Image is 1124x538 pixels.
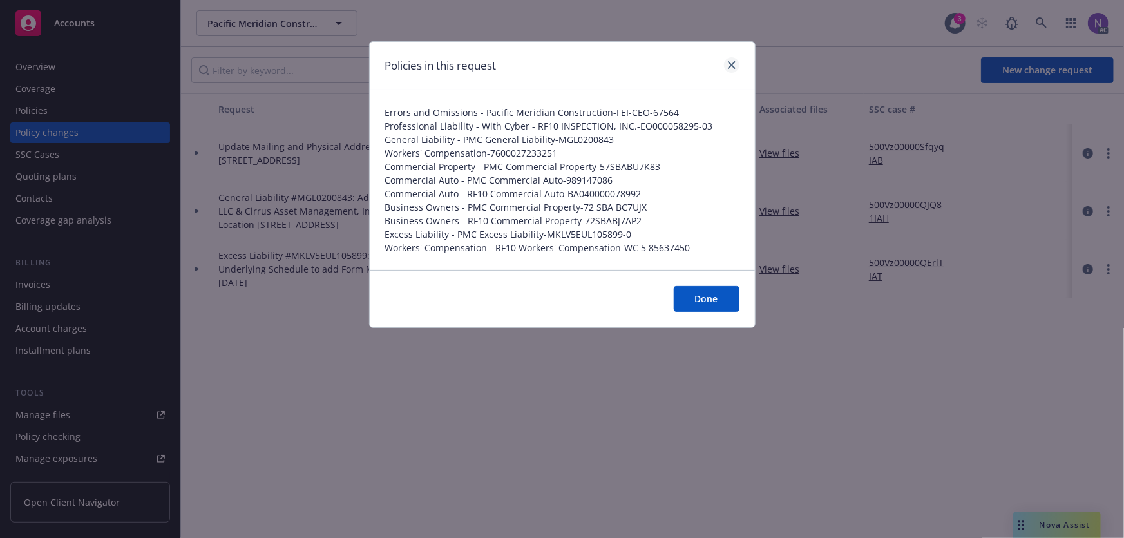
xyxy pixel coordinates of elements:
[385,160,739,173] span: Commercial Property - PMC Commercial Property - 57SBABU7K83
[385,241,739,255] span: Workers' Compensation - RF10 Workers' Compensation - WC 5 85637450
[724,57,739,73] a: close
[385,57,497,74] h1: Policies in this request
[385,106,739,119] span: Errors and Omissions - Pacific Meridian Construction - FEI-CEO-67564
[385,173,739,187] span: Commercial Auto - PMC Commercial Auto - 989147086
[695,293,718,305] span: Done
[385,146,739,160] span: Workers' Compensation - 7600027233251
[385,187,739,200] span: Commercial Auto - RF10 Commercial Auto - BA040000078992
[385,227,739,241] span: Excess Liability - PMC Excess Liability - MKLV5EUL105899-0
[674,286,739,312] button: Done
[385,119,739,133] span: Professional Liability - With Cyber - RF10 INSPECTION, INC. - EO000058295-03
[385,200,739,214] span: Business Owners - PMC Commercial Property - 72 SBA BC7UJX
[385,214,739,227] span: Business Owners - RF10 Commercial Property - 72SBABJ7AP2
[385,133,739,146] span: General Liability - PMC General Liability - MGL0200843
